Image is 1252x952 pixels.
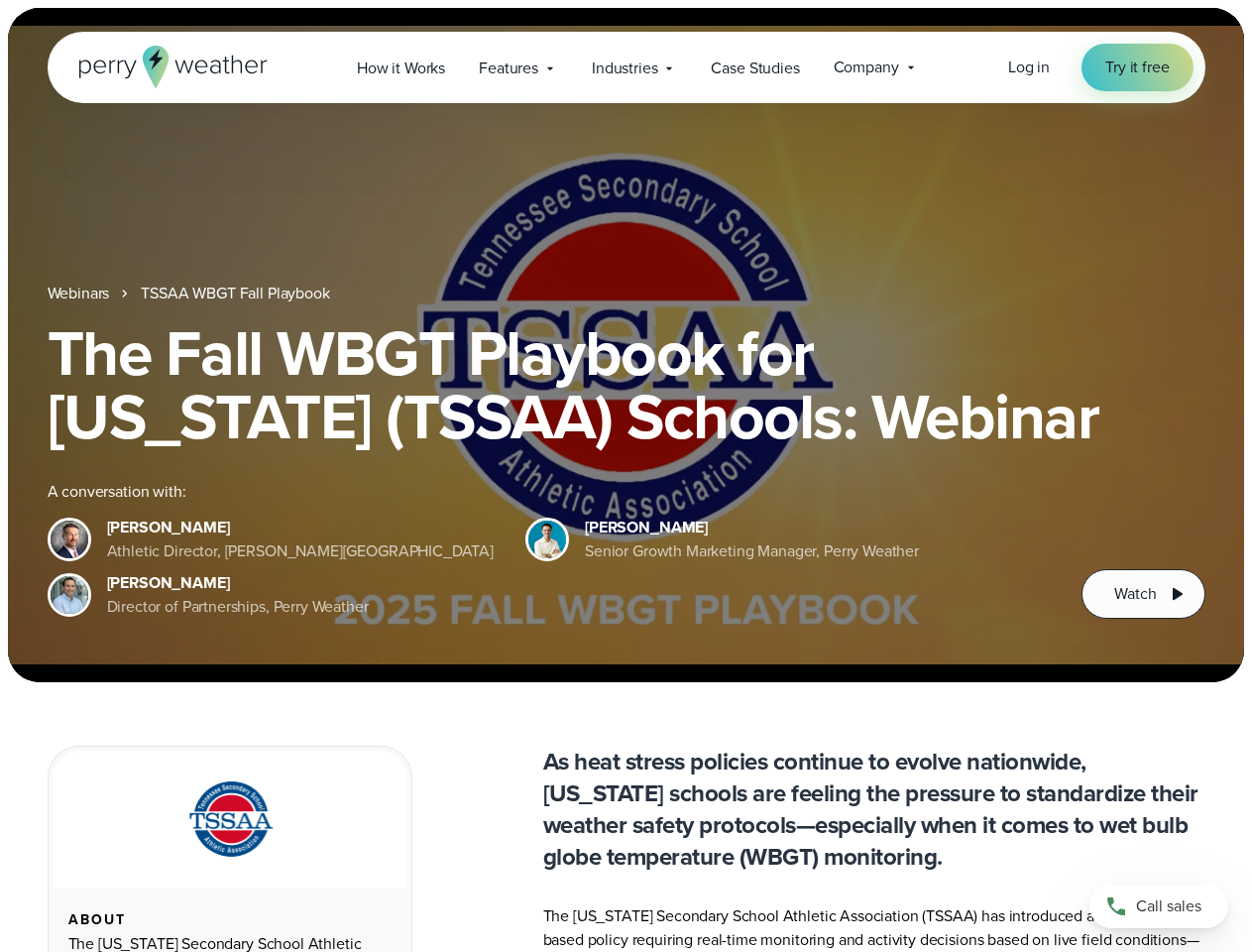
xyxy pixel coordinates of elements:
[48,480,1051,504] div: A conversation with:
[1008,56,1050,79] a: Log in
[694,48,816,88] a: Case Studies
[51,576,88,614] img: Jeff Wood
[1105,56,1169,79] span: Try it free
[1136,894,1201,918] span: Call sales
[1081,569,1204,619] button: Watch
[340,48,462,88] a: How it Works
[107,595,369,619] div: Director of Partnerships, Perry Weather
[528,521,566,558] img: Spencer Patton, Perry Weather
[107,516,495,539] div: [PERSON_NAME]
[1008,56,1050,78] span: Log in
[585,516,919,539] div: [PERSON_NAME]
[585,539,919,563] div: Senior Growth Marketing Manager, Perry Weather
[711,57,799,80] span: Case Studies
[1089,885,1228,928] a: Call sales
[834,56,899,79] span: Company
[543,746,1205,873] p: As heat stress policies continue to evolve nationwide, [US_STATE] schools are feeling the pressur...
[48,282,1205,305] nav: Breadcrumb
[48,321,1205,448] h1: The Fall WBGT Playbook for [US_STATE] (TSSAA) Schools: Webinar
[141,282,329,305] a: TSSAA WBGT Fall Playbook
[1081,44,1193,91] a: Try it free
[107,571,369,595] div: [PERSON_NAME]
[68,912,392,928] div: About
[51,521,88,558] img: Brian Wyatt
[164,774,296,865] img: TSSAA-Tennessee-Secondary-School-Athletic-Association.svg
[107,539,495,563] div: Athletic Director, [PERSON_NAME][GEOGRAPHIC_DATA]
[479,57,538,80] span: Features
[48,282,110,305] a: Webinars
[592,57,657,80] span: Industries
[357,57,445,80] span: How it Works
[1114,582,1156,606] span: Watch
